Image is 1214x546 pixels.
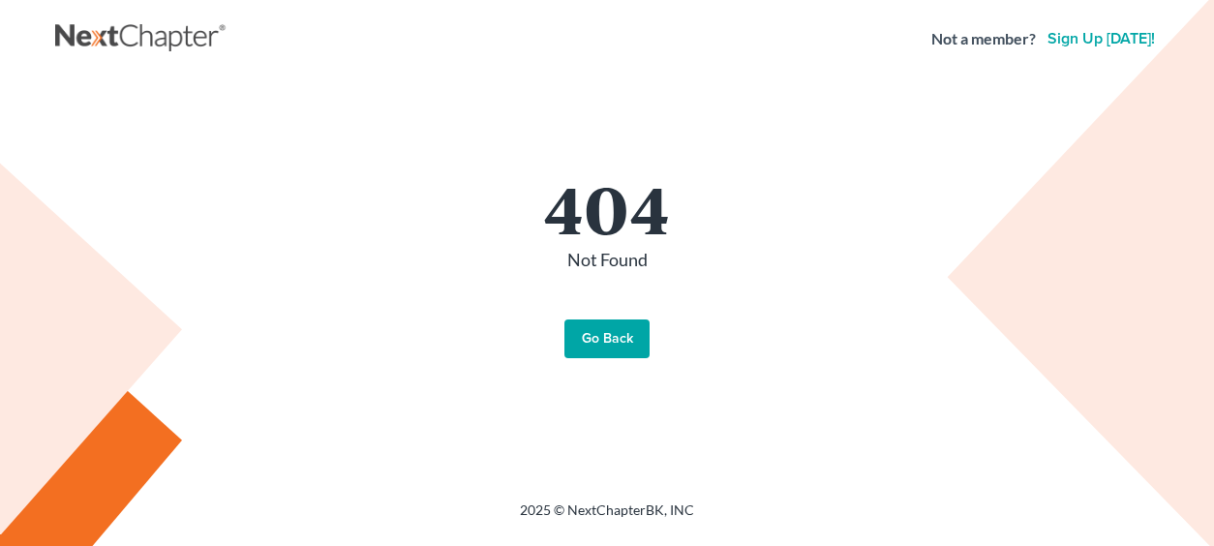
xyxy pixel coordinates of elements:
[75,248,1139,273] p: Not Found
[564,319,650,358] a: Go Back
[55,500,1159,535] div: 2025 © NextChapterBK, INC
[75,174,1139,240] h1: 404
[931,28,1036,50] strong: Not a member?
[1044,31,1159,46] a: Sign up [DATE]!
